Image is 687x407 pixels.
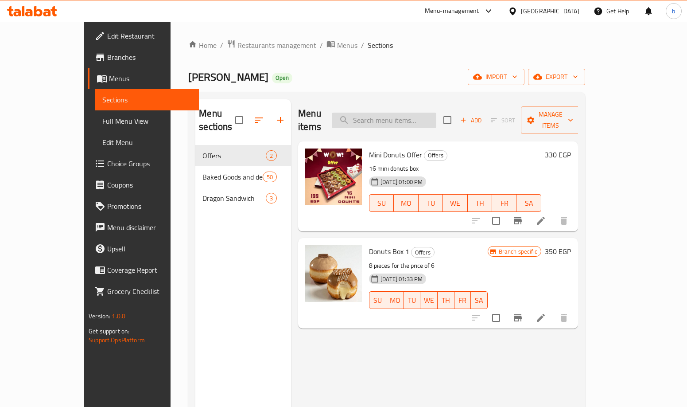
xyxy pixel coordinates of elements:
span: TH [441,294,451,307]
h6: 350 EGP [545,245,571,258]
span: TU [408,294,417,307]
span: export [535,71,578,82]
a: Grocery Checklist [88,281,199,302]
span: Upsell [107,243,192,254]
span: SA [520,197,537,210]
div: Baked Goods and dessert [202,172,263,182]
div: items [266,193,277,203]
div: Offers [424,150,447,161]
span: Menus [109,73,192,84]
input: search [332,113,436,128]
span: Select to update [487,309,505,327]
span: Select all sections [230,111,248,129]
span: Select section [438,111,457,129]
span: Edit Restaurant [107,31,192,41]
div: Menu-management [425,6,479,16]
span: [PERSON_NAME] [188,67,268,87]
span: 2 [266,152,276,160]
button: SA [471,291,488,309]
span: Select to update [487,211,505,230]
span: Open [272,74,292,82]
a: Choice Groups [88,153,199,174]
button: delete [553,307,574,329]
span: 3 [266,194,276,203]
span: FR [496,197,513,210]
li: / [220,40,223,51]
button: TH [468,194,492,212]
span: import [475,71,517,82]
button: TU [419,194,443,212]
span: Restaurants management [237,40,316,51]
div: items [266,150,277,161]
button: SU [369,194,394,212]
button: WE [420,291,438,309]
span: WE [446,197,464,210]
nav: Menu sections [195,141,291,212]
p: 16 mini donuts box [369,163,541,174]
a: Full Menu View [95,110,199,132]
span: Add item [457,113,485,127]
a: Support.OpsPlatform [89,334,145,346]
button: TU [404,291,421,309]
div: Dragon Sandwich3 [195,188,291,209]
span: Sections [102,94,192,105]
span: SU [373,197,390,210]
a: Coverage Report [88,259,199,281]
button: TH [438,291,454,309]
span: TH [471,197,489,210]
span: Get support on: [89,325,129,337]
a: Sections [95,89,199,110]
span: Offers [202,150,266,161]
span: Version: [89,310,110,322]
div: items [263,172,277,182]
span: Donuts Box 1 [369,245,409,258]
li: / [320,40,323,51]
a: Menu disclaimer [88,217,199,238]
span: Full Menu View [102,116,192,126]
span: Coverage Report [107,265,192,275]
span: b [672,6,675,16]
span: SA [474,294,484,307]
span: SU [373,294,382,307]
button: FR [492,194,516,212]
button: SA [516,194,541,212]
button: Manage items [521,106,580,134]
span: FR [458,294,468,307]
button: Add section [270,110,291,131]
a: Menus [88,68,199,89]
span: [DATE] 01:33 PM [377,275,426,283]
button: MO [394,194,418,212]
a: Edit menu item [536,313,546,323]
button: Branch-specific-item [507,307,528,329]
span: Select section first [485,113,521,127]
span: Edit Menu [102,137,192,148]
span: Dragon Sandwich [202,193,266,203]
h2: Menu sections [199,107,235,133]
span: Branches [107,52,192,63]
span: WE [424,294,434,307]
span: Menu disclaimer [107,222,192,233]
span: MO [397,197,415,210]
span: Mini Donuts Offer [369,148,422,161]
a: Home [188,40,217,51]
span: MO [390,294,400,307]
a: Edit Menu [95,132,199,153]
a: Edit Restaurant [88,25,199,47]
img: Mini Donuts Offer [305,149,362,205]
a: Edit menu item [536,215,546,226]
span: Promotions [107,201,192,211]
button: WE [443,194,467,212]
button: MO [386,291,404,309]
span: Offers [411,247,434,258]
span: Add [459,115,483,125]
div: [GEOGRAPHIC_DATA] [521,6,579,16]
span: Offers [424,150,447,160]
div: Open [272,73,292,83]
a: Coupons [88,174,199,196]
a: Menus [326,39,357,51]
span: Sort sections [248,110,270,131]
button: import [468,69,524,85]
a: Upsell [88,238,199,259]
